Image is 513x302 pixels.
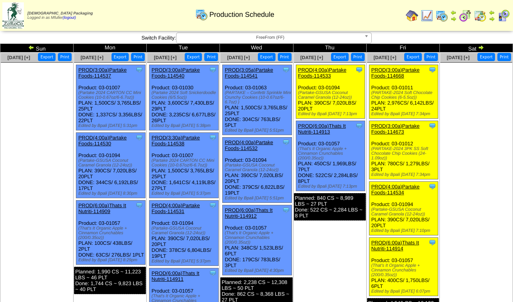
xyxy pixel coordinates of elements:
button: Print [204,53,218,61]
img: Tooltip [282,138,290,146]
div: Edited by Bpali [DATE] 8:30pm [78,191,145,196]
div: Product: 03-01007 PLAN: 1,500CS / 3,765LBS / 25PLT DONE: 1,337CS / 3,356LBS / 22PLT [76,65,146,130]
button: Print [278,53,292,61]
button: Export [331,53,349,61]
button: Print [58,53,72,61]
div: Edited by Bpali [DATE] 5:51pm [225,196,292,201]
div: (Partake-GSUSA Coconut Caramel Granola (12-24oz)) [225,163,292,172]
a: PROD(6:00a)Thats It Nutriti-114913 [298,123,346,135]
img: zoroco-logo-small.webp [2,2,24,29]
a: PROD(6:00a)Thats It Nutriti-114914 [371,240,419,251]
td: Sat [439,44,513,52]
img: calendarcustomer.gif [497,9,510,22]
div: Edited by Bpali [DATE] 7:13pm [298,112,365,116]
a: [DATE] [+] [374,55,396,60]
td: Sun [0,44,74,52]
div: (PARTAKE-2024 3PK SS Soft Chocolate Chip Cookies (24-1.09oz)) [371,146,438,161]
a: [DATE] [+] [7,55,30,60]
div: (PARTAKE – Confetti Sprinkle Mini Crunchy Cookies (10-0.67oz/6-6.7oz) ) [225,90,292,105]
a: PROD(4:00a)Partake Foods-114532 [225,139,273,151]
div: (Partake-GSUSA Coconut Caramel Granola (12-24oz)) [371,207,438,217]
div: Edited by Bpali [DATE] 5:31pm [78,123,145,128]
img: arrowleft.gif [489,9,495,16]
span: Logged in as Mfuller [27,11,93,20]
button: Print [131,53,145,61]
img: arrowright.gif [489,16,495,22]
img: arrowleft.gif [450,9,457,16]
div: (PARTAKE-2024 Soft Chocolate Chip Cookies (6-5.5oz)) [371,90,438,100]
button: Print [497,53,511,61]
td: Thu [293,44,366,52]
img: arrowleft.gif [28,44,34,51]
a: [DATE] [+] [154,55,176,60]
img: Tooltip [282,66,290,74]
a: PROD(3:00a)Partake Foods-114537 [78,67,127,79]
a: PROD(4:00a)Partake Foods-114531 [151,203,200,214]
img: Tooltip [135,201,143,209]
span: Production Schedule [209,11,274,19]
img: arrowright.gif [450,16,457,22]
div: Product: 03-01011 PLAN: 2,976CS / 6,142LBS / 24PLT [369,65,438,119]
div: Edited by Bpali [DATE] 5:38pm [151,123,218,128]
a: PROD(3:00a)Partake Foods-114540 [151,67,200,79]
button: Print [424,53,438,61]
img: Tooltip [209,201,217,209]
img: Tooltip [209,134,217,141]
div: Product: 03-01057 PLAN: 450CS / 1,969LBS / 7PLT DONE: 522CS / 2,284LBS / 8PLT [296,121,365,191]
div: Planned: 1,990 CS ~ 11,223 LBS ~ 46 PLT Done: 1,744 CS ~ 9,823 LBS ~ 40 PLT [74,267,146,294]
div: Product: 03-01094 PLAN: 390CS / 7,020LBS / 20PLT [369,182,438,235]
button: Export [258,53,275,61]
div: Edited by Bpali [DATE] 5:37pm [151,191,218,196]
img: line_graph.gif [421,9,433,22]
div: (That's It Organic Apple + Cinnamon Crunchables (200/0.35oz)) [371,263,438,277]
td: Mon [74,44,147,52]
div: (Partake 2024 Soft Snickerdoodle Cookies (6/5.5oz)) [151,90,218,100]
div: (Partake 2024 CARTON CC Mini Cookies (10-0.67oz/6-6.7oz)) [78,90,145,100]
div: (That's It Organic Apple + Cinnamon Crunchables (200/0.35oz)) [225,231,292,245]
button: Export [404,53,422,61]
button: Export [185,53,202,61]
div: Edited by Bpali [DATE] 8:29pm [78,258,145,262]
a: [DATE] [+] [81,55,103,60]
div: (That's It Organic Apple + Cinnamon Crunchables (200/0.35oz)) [78,226,145,240]
div: Planned: 840 CS ~ 8,989 LBS ~ 27 PLT Done: 522 CS ~ 2,284 LBS ~ 8 PLT [294,193,366,221]
img: arrowright.gif [478,44,484,51]
a: PROD(6:00a)Thats It Nutriti-114912 [225,207,272,219]
a: [DATE] [+] [301,55,323,60]
span: FreeFrom (FF) [180,33,361,42]
img: Tooltip [428,122,436,130]
div: Product: 03-01007 PLAN: 1,500CS / 3,765LBS / 25PLT DONE: 1,641CS / 4,119LBS / 27PLT [149,133,219,198]
a: PROD(4:00a)Partake Foods-114530 [78,135,127,146]
a: PROD(3:30a)Partake Foods-114538 [151,135,200,146]
div: Product: 03-01094 PLAN: 390CS / 7,020LBS / 20PLT [296,65,365,119]
a: (logout) [63,16,76,20]
img: Tooltip [209,269,217,277]
td: Fri [366,44,439,52]
img: calendarinout.gif [474,9,486,22]
img: calendarblend.gif [459,9,472,22]
div: Product: 03-01057 PLAN: 348CS / 1,523LBS / 6PLT DONE: 179CS / 783LBS / 3PLT [223,205,292,275]
img: Tooltip [355,122,363,130]
div: Edited by Bpali [DATE] 4:30pm [225,268,292,273]
div: Product: 03-01030 PLAN: 3,600CS / 7,430LBS / 29PLT DONE: 3,235CS / 6,677LBS / 26PLT [149,65,219,130]
img: Tooltip [209,66,217,74]
img: Tooltip [282,206,290,214]
img: Tooltip [428,66,436,74]
div: Product: 03-01094 PLAN: 390CS / 7,020LBS / 20PLT DONE: 344CS / 6,192LBS / 17PLT [76,133,146,198]
a: PROD(6:00a)Thats It Nutriti-114909 [78,203,126,214]
button: Export [38,53,56,61]
td: Wed [220,44,293,52]
div: Edited by Bpali [DATE] 7:34pm [371,172,438,177]
td: Tue [147,44,220,52]
a: [DATE] [+] [227,55,250,60]
a: [DATE] [+] [447,55,470,60]
div: Edited by Bpali [DATE] 5:51pm [225,128,292,133]
div: Edited by Bpali [DATE] 7:34pm [371,112,438,116]
div: Edited by Bpali [DATE] 5:37pm [151,259,218,264]
div: (Partake 2024 CARTON CC Mini Cookies (10-0.67oz/6-6.7oz)) [151,158,218,168]
a: PROD(3:05a)Partake Foods-114541 [225,67,273,79]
